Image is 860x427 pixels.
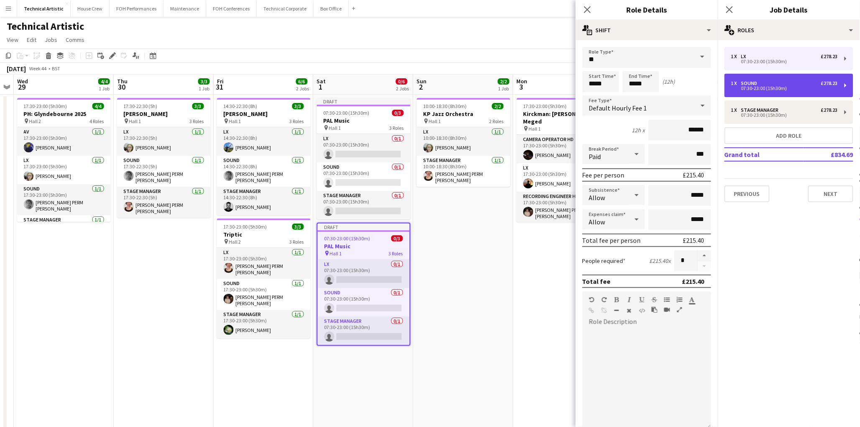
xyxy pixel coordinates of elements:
button: Italic [627,296,633,303]
button: Technical Corporate [257,0,314,17]
div: (12h) [663,78,675,85]
span: 1 [316,82,326,92]
span: 4 Roles [90,118,104,124]
app-card-role: Sound1/117:30-23:00 (5h30m)[PERSON_NAME] PERM [PERSON_NAME] [17,184,111,215]
label: People required [582,257,626,265]
span: 07:30-23:00 (15h30m) [324,235,370,242]
div: Total fee per person [582,236,641,244]
button: Fullscreen [677,306,683,313]
div: Fee per person [582,171,625,179]
span: Hall 1 [429,118,441,124]
h3: PH: Glyndebourne 2025 [17,110,111,118]
app-card-role: Stage Manager1/117:30-22:30 (5h)[PERSON_NAME] PERM [PERSON_NAME] [117,187,211,218]
div: £215.40 x [650,257,671,265]
div: Draft [317,98,411,105]
app-card-role: Stage Manager1/114:30-22:30 (8h)[PERSON_NAME] [217,187,311,215]
span: 31 [216,82,224,92]
div: 12h x [632,126,645,134]
div: Draft [318,224,410,230]
span: Hall 1 [229,118,241,124]
button: House Crew [71,0,110,17]
span: 2 [416,82,427,92]
span: 10:00-18:30 (8h30m) [424,103,467,109]
app-card-role: Stage Manager1/1 [17,215,111,246]
app-card-role: Stage Manager0/107:30-23:00 (15h30m) [317,191,411,219]
app-card-role: Sound0/107:30-23:00 (15h30m) [318,288,410,316]
span: 17:30-22:30 (5h) [124,103,158,109]
app-card-role: Camera Operator HD1/117:30-23:00 (5h30m)[PERSON_NAME] [517,135,610,163]
app-card-role: LX1/110:00-18:30 (8h30m)[PERSON_NAME] [417,127,510,156]
div: 1 x [731,80,741,86]
app-card-role: LX1/117:30-22:30 (5h)[PERSON_NAME] [117,127,211,156]
div: Shift [576,20,718,40]
span: 3/3 [292,103,304,109]
app-job-card: Draft07:30-23:00 (15h30m)0/3PAL Music Hall 13 RolesLX0/107:30-23:00 (15h30m) Sound0/107:30-23:00 ... [317,98,411,219]
app-card-role: LX0/107:30-23:00 (15h30m) [317,134,411,162]
span: 3 Roles [290,239,304,245]
span: Paid [589,152,601,161]
span: 17:30-23:00 (5h30m) [24,103,67,109]
span: 2/2 [492,103,504,109]
span: Default Hourly Fee 1 [589,104,647,112]
button: Insert video [664,306,670,313]
span: 3/3 [292,224,304,230]
span: 3 Roles [290,118,304,124]
div: [DATE] [7,64,26,73]
span: Comms [66,36,84,44]
span: Fri [217,77,224,85]
span: Mon [517,77,528,85]
button: Technical Artistic [17,0,71,17]
button: Next [808,185,853,202]
div: 1 x [731,54,741,59]
span: 4/4 [98,78,110,85]
app-job-card: 17:30-23:00 (5h30m)3/3Triptic Hall 23 RolesLX1/117:30-23:00 (5h30m)[PERSON_NAME] PERM [PERSON_NAM... [217,219,311,338]
app-card-role: LX1/114:30-22:30 (8h)[PERSON_NAME] [217,127,311,156]
button: Strikethrough [652,296,658,303]
span: View [7,36,18,44]
span: Allow [589,193,605,202]
td: £834.69 [804,148,853,161]
span: 6/6 [296,78,308,85]
span: Sun [417,77,427,85]
span: 30 [116,82,128,92]
span: 17:30-23:00 (5h30m) [224,224,267,230]
app-card-role: Sound1/114:30-22:30 (8h)[PERSON_NAME] PERM [PERSON_NAME] [217,156,311,187]
span: 29 [16,82,28,92]
span: 14:30-22:30 (8h) [224,103,258,109]
button: Add role [725,127,853,144]
button: Bold [614,296,620,303]
span: 3/3 [198,78,210,85]
span: 2/2 [498,78,510,85]
app-card-role: Stage Manager0/107:30-23:00 (15h30m) [318,316,410,345]
button: Underline [639,296,645,303]
div: £278.23 [821,80,838,86]
span: 17:30-23:00 (5h30m) [523,103,567,109]
span: 3 [515,82,528,92]
app-job-card: 17:30-23:00 (5h30m)4/4PH: Glyndebourne 2025 Hall 24 RolesAV1/117:30-23:00 (5h30m)[PERSON_NAME]LX1... [17,98,111,222]
app-job-card: 10:00-18:30 (8h30m)2/2KP Jazz Orchestra Hall 12 RolesLX1/110:00-18:30 (8h30m)[PERSON_NAME]Stage M... [417,98,510,187]
app-card-role: Sound1/117:30-23:00 (5h30m)[PERSON_NAME] PERM [PERSON_NAME] [217,279,311,310]
div: 1 Job [199,85,209,92]
span: Hall 1 [329,125,341,131]
button: Maintenance [163,0,206,17]
div: £215.40 [682,277,704,286]
button: Unordered List [664,296,670,303]
span: 3 Roles [389,250,403,257]
a: View [3,34,22,45]
span: 0/6 [396,78,408,85]
span: Hall 1 [330,250,342,257]
h3: PAL Music [317,117,411,124]
span: Thu [117,77,128,85]
app-card-role: LX1/117:30-23:00 (5h30m)[PERSON_NAME] [17,156,111,184]
h3: KP Jazz Orchestra [417,110,510,118]
div: 14:30-22:30 (8h)3/3[PERSON_NAME] Hall 13 RolesLX1/114:30-22:30 (8h)[PERSON_NAME]Sound1/114:30-22:... [217,98,311,215]
h3: [PERSON_NAME] [217,110,311,118]
div: BST [52,65,60,72]
div: 2 Jobs [296,85,309,92]
div: LX [741,54,750,59]
app-job-card: Draft07:30-23:00 (15h30m)0/3PAL Music Hall 13 RolesLX0/107:30-23:00 (15h30m) Sound0/107:30-23:00 ... [317,223,411,346]
span: Hall 2 [29,118,41,124]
